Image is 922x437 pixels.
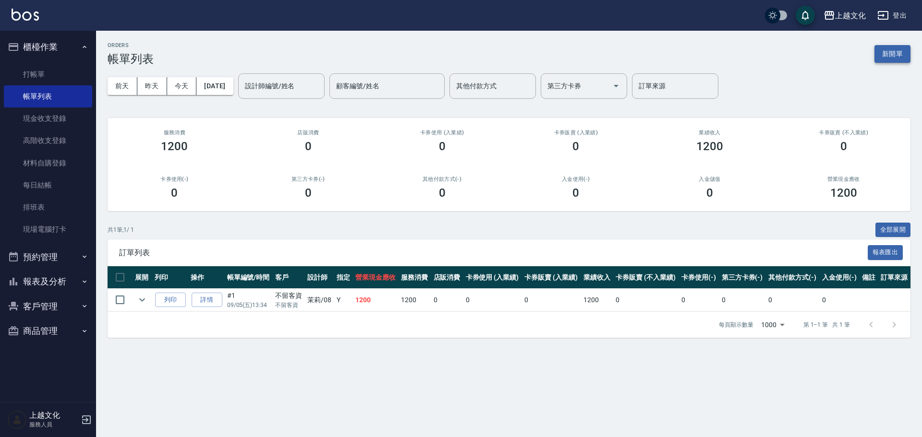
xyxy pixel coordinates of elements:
th: 卡券販賣 (不入業績) [613,266,679,289]
td: 0 [766,289,820,311]
a: 現場電腦打卡 [4,218,92,240]
th: 業績收入 [581,266,613,289]
th: 操作 [188,266,224,289]
td: 0 [613,289,679,311]
h2: 卡券販賣 (入業績) [521,130,631,136]
button: 新開單 [874,45,910,63]
td: 1200 [581,289,613,311]
button: 登出 [873,7,910,24]
div: 1000 [757,312,788,338]
p: 每頁顯示數量 [719,320,753,329]
a: 報表匯出 [868,248,903,257]
h3: 0 [171,186,178,200]
h2: 其他付款方式(-) [387,176,497,182]
a: 帳單列表 [4,85,92,107]
h3: 0 [305,186,312,200]
h2: 業績收入 [655,130,765,136]
button: 列印 [155,293,186,307]
th: 卡券使用 (入業績) [463,266,522,289]
h3: 服務消費 [119,130,230,136]
th: 其他付款方式(-) [766,266,820,289]
img: Logo [12,9,39,21]
th: 設計師 [305,266,334,289]
button: 報表及分析 [4,269,92,294]
button: 客戶管理 [4,294,92,319]
td: 0 [431,289,463,311]
button: 報表匯出 [868,245,903,260]
td: 0 [679,289,719,311]
th: 入金使用(-) [820,266,860,289]
button: save [796,6,815,25]
img: Person [8,410,27,429]
h2: 營業現金應收 [788,176,899,182]
a: 新開單 [874,49,910,58]
h3: 0 [305,140,312,153]
h3: 1200 [696,140,723,153]
th: 第三方卡券(-) [719,266,766,289]
button: 上越文化 [820,6,870,25]
th: 訂單來源 [878,266,910,289]
th: 卡券使用(-) [679,266,719,289]
th: 備註 [860,266,878,289]
button: 全部展開 [875,223,911,237]
h3: 0 [439,186,446,200]
h3: 1200 [161,140,188,153]
h3: 1200 [830,186,857,200]
td: 1200 [399,289,431,311]
h3: 帳單列表 [108,52,154,66]
h2: 入金使用(-) [521,176,631,182]
th: 列印 [152,266,188,289]
a: 現金收支登錄 [4,107,92,130]
p: 第 1–1 筆 共 1 筆 [803,320,850,329]
h2: 卡券販賣 (不入業績) [788,130,899,136]
button: Open [608,78,624,94]
td: 0 [463,289,522,311]
td: 0 [820,289,860,311]
p: 09/05 (五) 13:34 [227,301,271,309]
span: 訂單列表 [119,248,868,258]
th: 展開 [133,266,152,289]
p: 共 1 筆, 1 / 1 [108,225,134,234]
h3: 0 [572,140,579,153]
h3: 0 [439,140,446,153]
th: 服務消費 [399,266,431,289]
a: 材料自購登錄 [4,152,92,174]
td: 0 [522,289,581,311]
button: 商品管理 [4,319,92,343]
button: 預約管理 [4,245,92,270]
button: 今天 [167,77,197,95]
th: 帳單編號/時間 [225,266,273,289]
a: 詳情 [192,293,222,307]
th: 指定 [334,266,353,289]
h3: 0 [572,186,579,200]
th: 營業現金應收 [353,266,399,289]
h2: 店販消費 [253,130,364,136]
h3: 0 [840,140,847,153]
td: 茉莉 /08 [305,289,334,311]
h2: ORDERS [108,42,154,48]
h2: 卡券使用(-) [119,176,230,182]
td: #1 [225,289,273,311]
p: 不留客資 [275,301,303,309]
button: [DATE] [196,77,233,95]
td: 0 [719,289,766,311]
div: 不留客資 [275,291,303,301]
button: 前天 [108,77,137,95]
div: 上越文化 [835,10,866,22]
a: 排班表 [4,196,92,218]
td: 1200 [353,289,399,311]
h2: 第三方卡券(-) [253,176,364,182]
a: 打帳單 [4,63,92,85]
th: 客戶 [273,266,305,289]
td: Y [334,289,353,311]
h2: 入金儲值 [655,176,765,182]
h5: 上越文化 [29,411,78,420]
button: expand row [135,293,149,307]
th: 店販消費 [431,266,463,289]
a: 高階收支登錄 [4,130,92,152]
h2: 卡券使用 (入業績) [387,130,497,136]
button: 昨天 [137,77,167,95]
button: 櫃檯作業 [4,35,92,59]
h3: 0 [706,186,713,200]
a: 每日結帳 [4,174,92,196]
